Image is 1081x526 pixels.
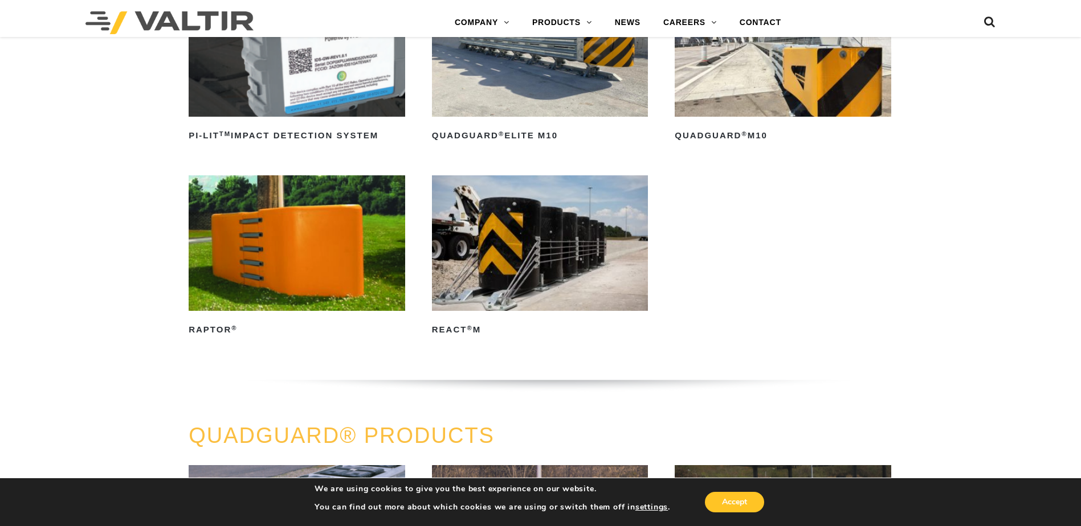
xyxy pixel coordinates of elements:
[728,11,793,34] a: CONTACT
[85,11,254,34] img: Valtir
[652,11,728,34] a: CAREERS
[189,175,405,339] a: RAPTOR®
[189,424,495,447] a: QUADGUARD® PRODUCTS
[432,127,648,145] h2: QuadGuard Elite M10
[231,324,237,331] sup: ®
[219,130,231,137] sup: TM
[189,321,405,339] h2: RAPTOR
[499,130,504,137] sup: ®
[675,127,891,145] h2: QuadGuard M10
[705,492,764,512] button: Accept
[432,321,648,339] h2: REACT M
[521,11,603,34] a: PRODUCTS
[467,324,472,331] sup: ®
[635,502,668,512] button: settings
[315,502,670,512] p: You can find out more about which cookies we are using or switch them off in .
[432,175,648,339] a: REACT®M
[443,11,521,34] a: COMPANY
[741,130,747,137] sup: ®
[189,127,405,145] h2: PI-LIT Impact Detection System
[315,484,670,494] p: We are using cookies to give you the best experience on our website.
[603,11,652,34] a: NEWS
